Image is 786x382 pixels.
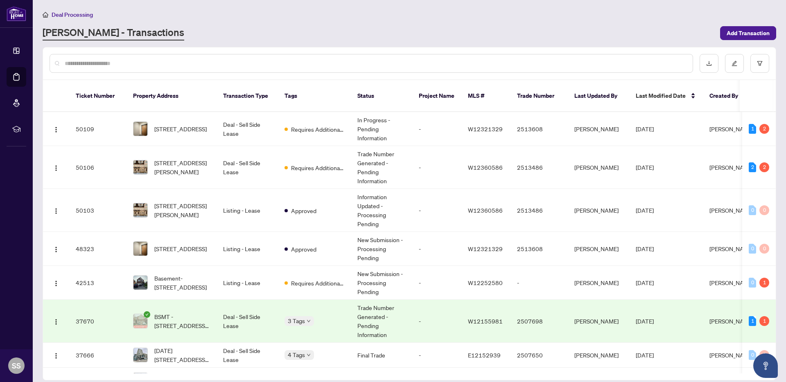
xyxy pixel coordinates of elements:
th: Project Name [412,80,461,112]
td: In Progress - Pending Information [351,112,412,146]
span: [STREET_ADDRESS] [154,124,207,133]
td: Deal - Sell Side Lease [217,112,278,146]
img: Logo [53,280,59,287]
button: Logo [50,204,63,217]
img: thumbnail-img [133,276,147,290]
span: [PERSON_NAME] [709,317,754,325]
img: thumbnail-img [133,122,147,136]
td: Listing - Lease [217,266,278,300]
td: 50103 [69,189,126,232]
span: down [307,319,311,323]
div: 0 [749,244,756,254]
img: thumbnail-img [133,348,147,362]
th: Ticket Number [69,80,126,112]
span: download [706,61,712,66]
td: [PERSON_NAME] [568,112,629,146]
td: 2507698 [510,300,568,343]
td: 50106 [69,146,126,189]
button: Logo [50,122,63,135]
button: Logo [50,315,63,328]
span: [DATE] [636,351,654,359]
span: [STREET_ADDRESS] [154,244,207,253]
td: Deal - Sell Side Lease [217,146,278,189]
td: New Submission - Processing Pending [351,232,412,266]
th: Created By [703,80,752,112]
div: 1 [749,124,756,134]
span: [DATE][STREET_ADDRESS][DATE][PERSON_NAME] [154,346,210,364]
td: 2513486 [510,146,568,189]
td: 48323 [69,232,126,266]
span: [DATE] [636,279,654,286]
span: Last Modified Date [636,91,686,100]
td: - [412,146,461,189]
div: 1 [749,316,756,326]
span: [STREET_ADDRESS][PERSON_NAME] [154,158,210,176]
span: Approved [291,245,316,254]
button: download [700,54,718,73]
td: - [510,266,568,300]
td: 37670 [69,300,126,343]
div: 0 [749,278,756,288]
img: Logo [53,165,59,171]
span: [PERSON_NAME] [709,164,754,171]
span: [DATE] [636,207,654,214]
img: Logo [53,353,59,359]
th: Last Updated By [568,80,629,112]
div: 2 [759,124,769,134]
span: W12321329 [468,125,503,133]
td: Deal - Sell Side Lease [217,343,278,368]
td: 2513608 [510,112,568,146]
span: W12321329 [468,245,503,252]
span: Add Transaction [727,27,770,40]
span: W12360586 [468,164,503,171]
div: 0 [759,244,769,254]
th: Last Modified Date [629,80,703,112]
td: - [412,266,461,300]
span: edit [732,61,737,66]
div: 2 [749,162,756,172]
th: Trade Number [510,80,568,112]
td: - [412,112,461,146]
span: [PERSON_NAME] [709,245,754,252]
td: 42513 [69,266,126,300]
td: 2513486 [510,189,568,232]
td: 2513608 [510,232,568,266]
th: Tags [278,80,351,112]
img: thumbnail-img [133,160,147,174]
td: 50109 [69,112,126,146]
td: Listing - Lease [217,232,278,266]
td: 2507650 [510,343,568,368]
div: 0 [749,205,756,215]
img: Logo [53,319,59,325]
span: down [307,353,311,357]
span: [DATE] [636,317,654,325]
td: [PERSON_NAME] [568,300,629,343]
span: [DATE] [636,245,654,252]
span: 4 Tags [288,350,305,360]
img: logo [7,6,26,21]
td: - [412,232,461,266]
span: check-circle [144,311,150,318]
div: 0 [749,350,756,360]
button: Add Transaction [720,26,776,40]
span: E12152939 [468,351,501,359]
span: Basement-[STREET_ADDRESS] [154,274,210,292]
span: [STREET_ADDRESS][PERSON_NAME] [154,201,210,219]
td: 37666 [69,343,126,368]
img: thumbnail-img [133,242,147,256]
span: [DATE] [636,125,654,133]
span: 3 Tags [288,316,305,326]
button: Logo [50,348,63,362]
span: Deal Processing [52,11,93,18]
div: 2 [759,162,769,172]
button: Logo [50,242,63,255]
td: Trade Number Generated - Pending Information [351,300,412,343]
span: W12252580 [468,279,503,286]
td: Deal - Sell Side Lease [217,300,278,343]
th: Property Address [126,80,217,112]
img: Logo [53,246,59,253]
button: Logo [50,161,63,174]
a: [PERSON_NAME] - Transactions [43,26,184,40]
div: 0 [759,205,769,215]
th: Transaction Type [217,80,278,112]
